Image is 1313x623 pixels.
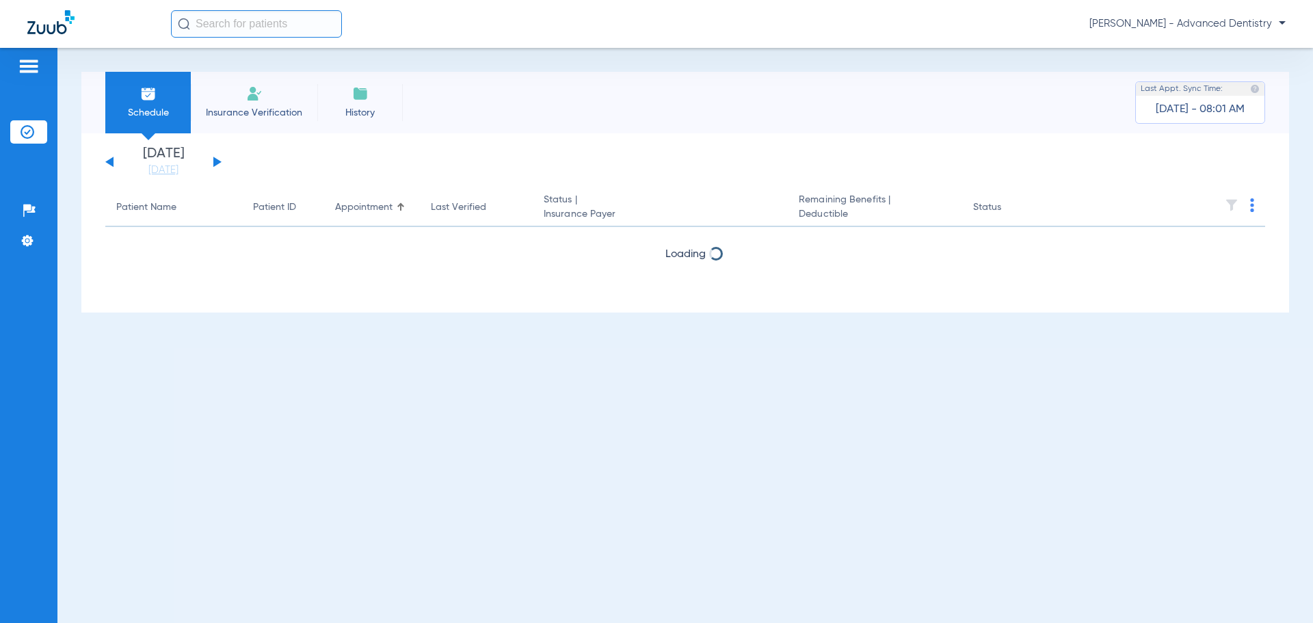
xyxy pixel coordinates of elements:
div: Last Verified [431,200,486,215]
th: Remaining Benefits | [788,189,961,227]
img: Manual Insurance Verification [246,85,263,102]
span: Insurance Payer [544,207,777,222]
div: Patient Name [116,200,231,215]
img: Zuub Logo [27,10,75,34]
span: Last Appt. Sync Time: [1141,82,1223,96]
span: Loading [665,249,706,260]
img: History [352,85,369,102]
img: Schedule [140,85,157,102]
div: Last Verified [431,200,522,215]
span: [PERSON_NAME] - Advanced Dentistry [1089,17,1286,31]
img: filter.svg [1225,198,1238,212]
input: Search for patients [171,10,342,38]
span: Schedule [116,106,181,120]
img: Search Icon [178,18,190,30]
li: [DATE] [122,147,204,177]
div: Appointment [335,200,409,215]
span: Insurance Verification [201,106,307,120]
a: [DATE] [122,163,204,177]
th: Status [962,189,1055,227]
th: Status | [533,189,788,227]
span: [DATE] - 08:01 AM [1156,103,1245,116]
div: Patient ID [253,200,296,215]
div: Appointment [335,200,393,215]
span: History [328,106,393,120]
div: Patient Name [116,200,176,215]
img: group-dot-blue.svg [1250,198,1254,212]
span: Deductible [799,207,951,222]
img: last sync help info [1250,84,1260,94]
img: hamburger-icon [18,58,40,75]
div: Patient ID [253,200,313,215]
